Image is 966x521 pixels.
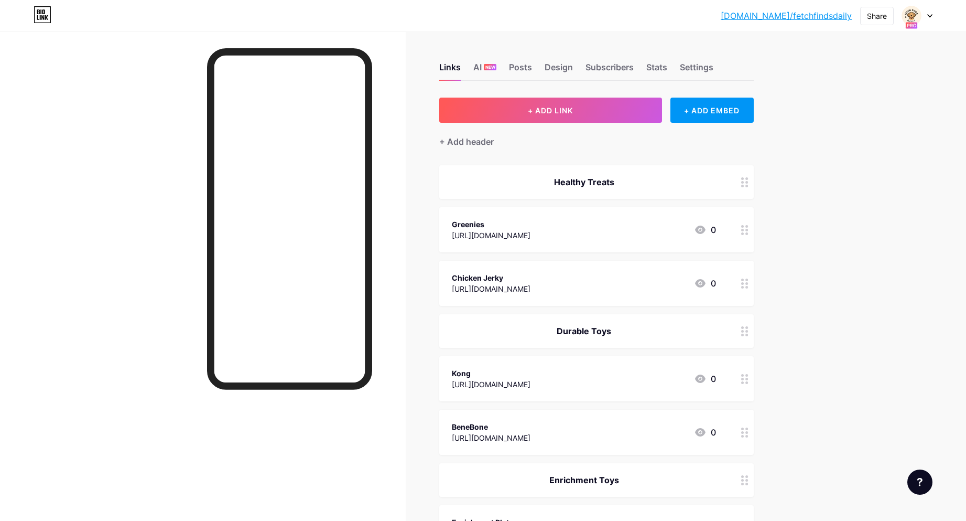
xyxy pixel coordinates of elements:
div: Subscribers [585,61,634,80]
button: + ADD LINK [439,98,662,123]
img: fetchfindsdaily [902,6,921,26]
div: Healthy Treats [452,176,716,188]
div: Design [545,61,573,80]
div: [URL][DOMAIN_NAME] [452,379,530,390]
span: NEW [485,64,495,70]
span: + ADD LINK [528,106,573,115]
div: Settings [680,61,713,80]
div: 0 [694,224,716,236]
div: Enrichment Toys [452,474,716,486]
div: BeneBone [452,421,530,432]
div: Share [867,10,887,22]
div: [URL][DOMAIN_NAME] [452,283,530,294]
div: Stats [646,61,667,80]
div: Posts [509,61,532,80]
a: [DOMAIN_NAME]/fetchfindsdaily [721,9,852,22]
div: 0 [694,373,716,385]
div: + ADD EMBED [670,98,754,123]
div: 0 [694,277,716,290]
div: [URL][DOMAIN_NAME] [452,230,530,241]
div: + Add header [439,135,494,148]
div: Kong [452,368,530,379]
div: Greenies [452,219,530,230]
div: 0 [694,426,716,439]
div: Chicken Jerky [452,272,530,283]
div: [URL][DOMAIN_NAME] [452,432,530,443]
div: AI [473,61,496,80]
div: Links [439,61,461,80]
div: Durable Toys [452,325,716,337]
